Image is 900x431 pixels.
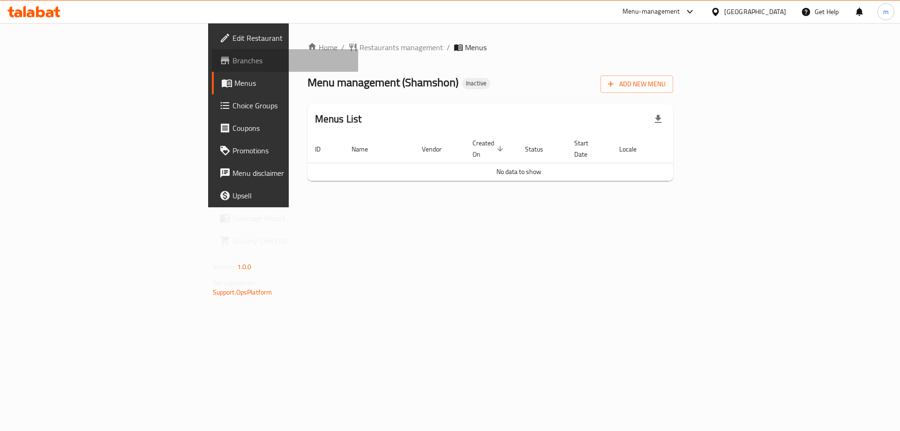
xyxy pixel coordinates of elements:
span: No data to show [496,166,541,178]
li: / [447,42,450,53]
span: Restaurants management [360,42,443,53]
span: Locale [619,144,649,155]
div: [GEOGRAPHIC_DATA] [724,7,786,17]
span: Name [352,144,380,155]
nav: breadcrumb [307,42,674,53]
span: Edit Restaurant [232,32,351,44]
a: Menus [212,72,359,94]
div: Menu-management [622,6,680,17]
span: Menu disclaimer [232,167,351,179]
span: 1.0.0 [237,261,252,273]
a: Edit Restaurant [212,27,359,49]
a: Grocery Checklist [212,229,359,252]
a: Menu disclaimer [212,162,359,184]
span: Get support on: [213,277,256,289]
span: Add New Menu [608,78,666,90]
span: m [883,7,889,17]
span: Menus [234,77,351,89]
span: Version: [213,261,236,273]
span: Menu management ( Shamshon ) [307,72,458,93]
span: Created On [472,137,506,160]
a: Branches [212,49,359,72]
button: Add New Menu [600,76,673,93]
a: Coupons [212,117,359,139]
a: Coverage Report [212,207,359,229]
span: Coupons [232,122,351,134]
a: Promotions [212,139,359,162]
span: Grocery Checklist [232,235,351,246]
span: Start Date [574,137,600,160]
span: Menus [465,42,487,53]
a: Choice Groups [212,94,359,117]
span: ID [315,144,333,155]
a: Restaurants management [348,42,443,53]
span: Coverage Report [232,212,351,224]
span: Promotions [232,145,351,156]
span: Upsell [232,190,351,201]
table: enhanced table [307,135,730,181]
a: Support.OpsPlatform [213,286,272,298]
span: Status [525,144,555,155]
span: Inactive [462,79,490,87]
a: Upsell [212,184,359,207]
span: Branches [232,55,351,66]
th: Actions [660,135,730,163]
div: Export file [647,108,669,130]
h2: Menus List [315,112,362,126]
span: Choice Groups [232,100,351,111]
span: Vendor [422,144,454,155]
div: Inactive [462,78,490,89]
